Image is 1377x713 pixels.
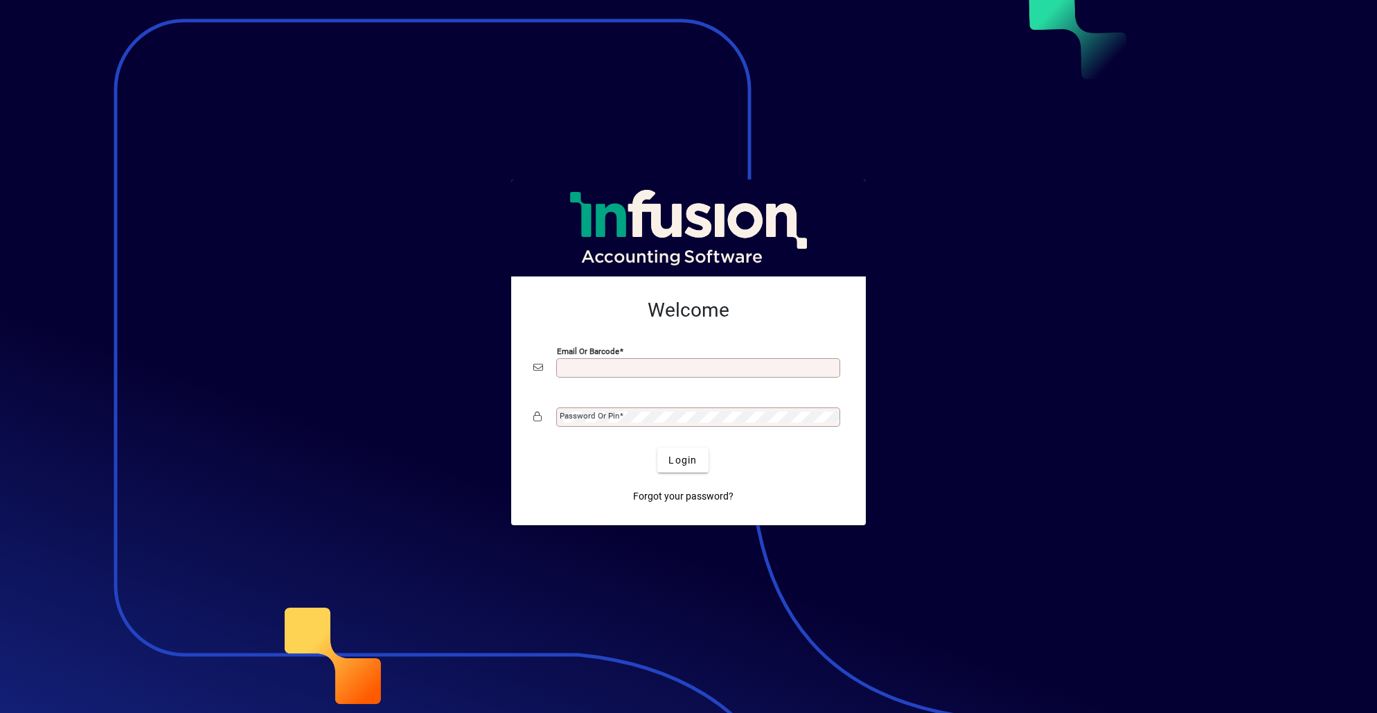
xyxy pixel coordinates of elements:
[557,346,619,356] mat-label: Email or Barcode
[657,448,708,473] button: Login
[633,489,734,504] span: Forgot your password?
[533,299,844,322] h2: Welcome
[628,484,739,509] a: Forgot your password?
[668,453,697,468] span: Login
[560,411,619,421] mat-label: Password or Pin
